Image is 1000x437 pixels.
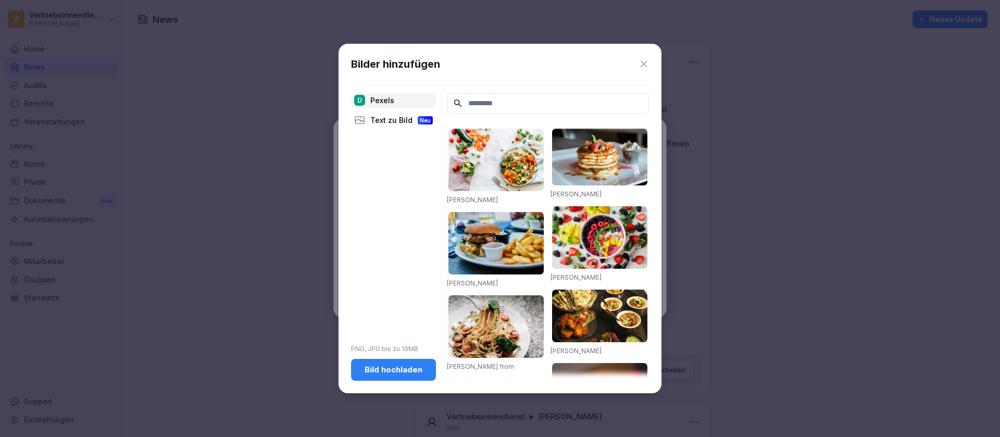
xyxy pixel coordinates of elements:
a: [PERSON_NAME] [551,190,602,198]
img: pexels.png [354,95,365,106]
img: pexels-photo-958545.jpeg [552,290,647,342]
a: [PERSON_NAME] [447,279,498,287]
h1: Bilder hinzufügen [351,56,440,72]
img: pexels-photo-1279330.jpeg [448,295,544,358]
img: pexels-photo-376464.jpeg [552,129,647,185]
a: [PERSON_NAME] [551,347,602,355]
p: PNG, JPG bis zu 10MB [351,344,436,354]
img: pexels-photo-1099680.jpeg [552,206,647,269]
a: [PERSON_NAME] from [GEOGRAPHIC_DATA] [447,363,514,383]
button: Bild hochladen [351,359,436,381]
div: Pexels [351,93,436,108]
a: [PERSON_NAME] [551,273,602,281]
a: [PERSON_NAME] [447,196,498,204]
div: Bild hochladen [359,364,428,376]
div: Text zu Bild [351,113,436,128]
img: pexels-photo-70497.jpeg [448,212,544,274]
img: pexels-photo-1640777.jpeg [448,129,544,191]
div: Neu [418,116,433,124]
